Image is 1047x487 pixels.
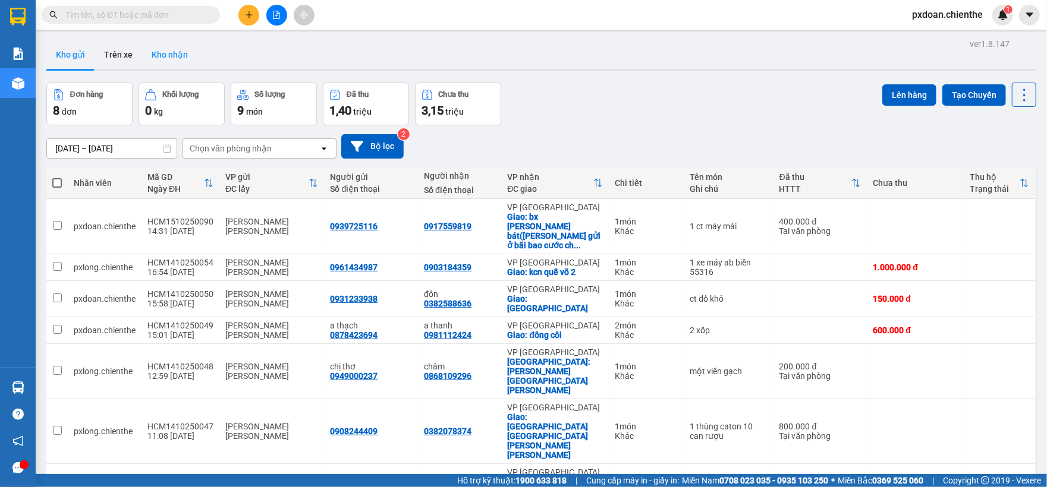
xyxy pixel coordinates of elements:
[147,362,213,371] div: HCM1410250048
[225,258,318,277] div: [PERSON_NAME] [PERSON_NAME]
[330,222,378,231] div: 0939725116
[147,289,213,299] div: HCM1410250050
[145,103,152,118] span: 0
[507,172,593,182] div: VP nhận
[422,103,444,118] span: 3,15
[53,103,59,118] span: 8
[147,431,213,441] div: 11:08 [DATE]
[690,325,767,335] div: 2 xốp
[981,476,989,485] span: copyright
[147,226,213,236] div: 14:31 [DATE]
[615,422,678,431] div: 1 món
[690,366,767,376] div: một viên gạch
[70,90,103,99] div: Đơn hàng
[330,426,378,436] div: 0908244409
[341,134,404,159] button: Bộ lọc
[507,467,603,477] div: VP [GEOGRAPHIC_DATA]
[74,294,136,303] div: pxdoan.chienthe
[615,267,678,277] div: Khác
[424,362,495,371] div: châm
[47,139,177,158] input: Select a date range.
[142,40,197,69] button: Kho nhận
[398,128,410,140] sup: 2
[231,83,317,125] button: Số lượng9món
[970,37,1010,50] div: ver 1.8.147
[330,184,412,194] div: Số điện thoại
[615,362,678,371] div: 1 món
[615,431,678,441] div: Khác
[147,299,213,308] div: 15:58 [DATE]
[225,289,318,308] div: [PERSON_NAME] [PERSON_NAME]
[1006,5,1010,14] span: 1
[507,284,603,294] div: VP [GEOGRAPHIC_DATA]
[219,167,324,199] th: Toggle SortBy
[330,330,378,340] div: 0878423694
[323,83,409,125] button: Đã thu1,40 triệu
[1024,10,1035,20] span: caret-down
[690,258,767,277] div: 1 xe máy ab biển 55316
[615,178,678,188] div: Chi tiết
[266,5,287,26] button: file-add
[424,371,471,381] div: 0868109296
[1004,5,1013,14] sup: 1
[424,263,471,272] div: 0903184359
[615,226,678,236] div: Khác
[719,476,828,485] strong: 0708 023 035 - 0935 103 250
[12,409,24,420] span: question-circle
[615,289,678,299] div: 1 món
[238,5,259,26] button: plus
[970,184,1020,194] div: Trạng thái
[507,184,593,194] div: ĐC giao
[424,185,495,195] div: Số điện thoại
[347,90,369,99] div: Đã thu
[873,263,957,272] div: 1.000.000 đ
[65,8,206,21] input: Tìm tên, số ĐT hoặc mã đơn
[225,362,318,381] div: [PERSON_NAME] [PERSON_NAME]
[12,77,24,90] img: warehouse-icon
[507,203,603,212] div: VP [GEOGRAPHIC_DATA]
[74,366,136,376] div: pxlong.chienthe
[507,357,603,395] div: Giao: thuận thành bắc ninh
[147,267,213,277] div: 16:54 [DATE]
[779,422,862,431] div: 800.000 đ
[147,184,204,194] div: Ngày ĐH
[245,11,253,19] span: plus
[62,107,77,116] span: đơn
[272,11,281,19] span: file-add
[779,184,852,194] div: HTTT
[12,462,24,473] span: message
[507,330,603,340] div: Giao: đông côi
[74,222,136,231] div: pxdoan.chienthe
[147,172,204,182] div: Mã GD
[139,83,225,125] button: Khối lượng0kg
[12,48,24,60] img: solution-icon
[147,371,213,381] div: 12:59 [DATE]
[501,167,609,199] th: Toggle SortBy
[424,299,471,308] div: 0382588636
[319,144,329,153] svg: open
[507,258,603,267] div: VP [GEOGRAPHIC_DATA]
[225,184,309,194] div: ĐC lấy
[942,84,1006,106] button: Tạo Chuyến
[574,241,581,250] span: ...
[964,167,1035,199] th: Toggle SortBy
[779,217,862,226] div: 400.000 đ
[779,172,852,182] div: Đã thu
[445,107,464,116] span: triệu
[142,167,219,199] th: Toggle SortBy
[237,103,244,118] span: 9
[225,321,318,340] div: [PERSON_NAME] [PERSON_NAME]
[690,184,767,194] div: Ghi chú
[330,371,378,381] div: 0949000237
[779,362,862,371] div: 200.000 đ
[147,330,213,340] div: 15:01 [DATE]
[779,371,862,381] div: Tại văn phòng
[682,474,828,487] span: Miền Nam
[507,267,603,277] div: Giao: kcn quế võ 2
[615,299,678,308] div: Khác
[225,422,318,441] div: [PERSON_NAME] [PERSON_NAME]
[330,263,378,272] div: 0961434987
[779,226,862,236] div: Tại văn phòng
[74,325,136,335] div: pxdoan.chienthe
[12,435,24,447] span: notification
